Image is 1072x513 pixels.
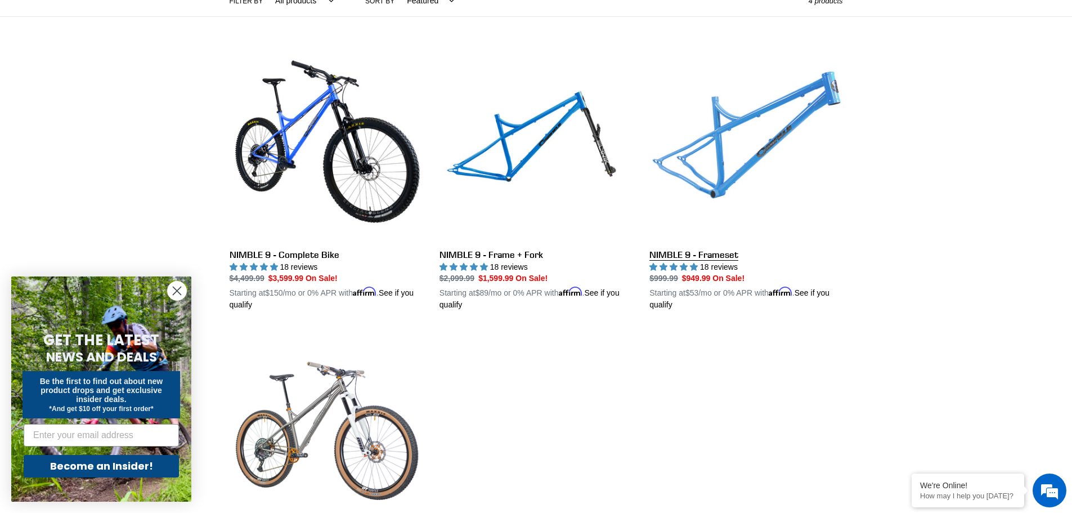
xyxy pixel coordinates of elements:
[24,455,179,478] button: Become an Insider!
[40,377,163,404] span: Be the first to find out about new product drops and get exclusive insider deals.
[167,281,187,301] button: Close dialog
[43,330,159,350] span: GET THE LATEST
[49,405,153,413] span: *And get $10 off your first order*
[24,424,179,447] input: Enter your email address
[920,481,1016,490] div: We're Online!
[920,492,1016,500] p: How may I help you today?
[46,348,157,366] span: NEWS AND DEALS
